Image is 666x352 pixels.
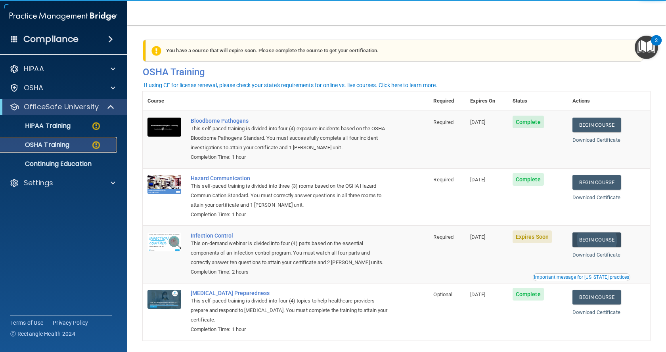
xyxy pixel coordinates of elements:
p: OSHA Training [5,141,69,149]
div: Important message for [US_STATE] practices [534,275,629,280]
span: Optional [433,291,452,297]
a: Begin Course [572,175,621,190]
img: warning-circle.0cc9ac19.png [91,121,101,131]
span: Expires Soon [513,230,552,243]
span: [DATE] [470,177,485,183]
a: Privacy Policy [53,319,88,327]
span: [DATE] [470,291,485,297]
th: Required [429,91,465,111]
a: Begin Course [572,118,621,132]
p: Continuing Education [5,160,113,168]
div: This self-paced training is divided into three (3) rooms based on the OSHA Hazard Communication S... [191,181,389,210]
div: This self-paced training is divided into four (4) exposure incidents based on the OSHA Bloodborne... [191,124,389,152]
span: Required [433,234,454,240]
img: PMB logo [10,8,117,24]
a: Bloodborne Pathogens [191,118,389,124]
p: OfficeSafe University [24,102,99,112]
p: Settings [24,178,53,188]
a: OSHA [10,83,115,93]
a: Download Certificate [572,194,620,200]
div: Completion Time: 1 hour [191,152,389,162]
span: Required [433,177,454,183]
a: Download Certificate [572,252,620,258]
span: Ⓒ Rectangle Health 2024 [10,330,75,338]
th: Status [508,91,568,111]
h4: Compliance [23,34,78,45]
div: Completion Time: 1 hour [191,325,389,334]
div: If using CE for license renewal, please check your state's requirements for online vs. live cours... [144,82,437,88]
th: Actions [568,91,650,111]
th: Course [143,91,186,111]
p: OSHA [24,83,44,93]
a: Infection Control [191,232,389,239]
a: Begin Course [572,232,621,247]
button: Open Resource Center, 2 new notifications [635,36,658,59]
th: Expires On [465,91,508,111]
a: Download Certificate [572,137,620,143]
a: HIPAA [10,64,115,74]
span: [DATE] [470,119,485,125]
span: Complete [513,173,544,186]
span: Complete [513,288,544,301]
span: [DATE] [470,234,485,240]
p: HIPAA Training [5,122,71,130]
span: Required [433,119,454,125]
div: 2 [655,40,658,51]
div: Completion Time: 2 hours [191,267,389,277]
a: Begin Course [572,290,621,304]
p: HIPAA [24,64,44,74]
a: OfficeSafe University [10,102,115,112]
a: [MEDICAL_DATA] Preparedness [191,290,389,296]
a: Settings [10,178,115,188]
a: Download Certificate [572,309,620,315]
div: Completion Time: 1 hour [191,210,389,219]
h4: OSHA Training [143,67,650,78]
div: This on-demand webinar is divided into four (4) parts based on the essential components of an inf... [191,239,389,267]
a: Hazard Communication [191,175,389,181]
a: Terms of Use [10,319,43,327]
div: This self-paced training is divided into four (4) topics to help healthcare providers prepare and... [191,296,389,325]
div: You have a course that will expire soon. Please complete the course to get your certification. [146,40,643,62]
button: Read this if you are a dental practitioner in the state of CA [533,273,630,281]
img: warning-circle.0cc9ac19.png [91,140,101,150]
img: exclamation-circle-solid-warning.7ed2984d.png [151,46,161,56]
span: Complete [513,116,544,128]
button: If using CE for license renewal, please check your state's requirements for online vs. live cours... [143,81,438,89]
